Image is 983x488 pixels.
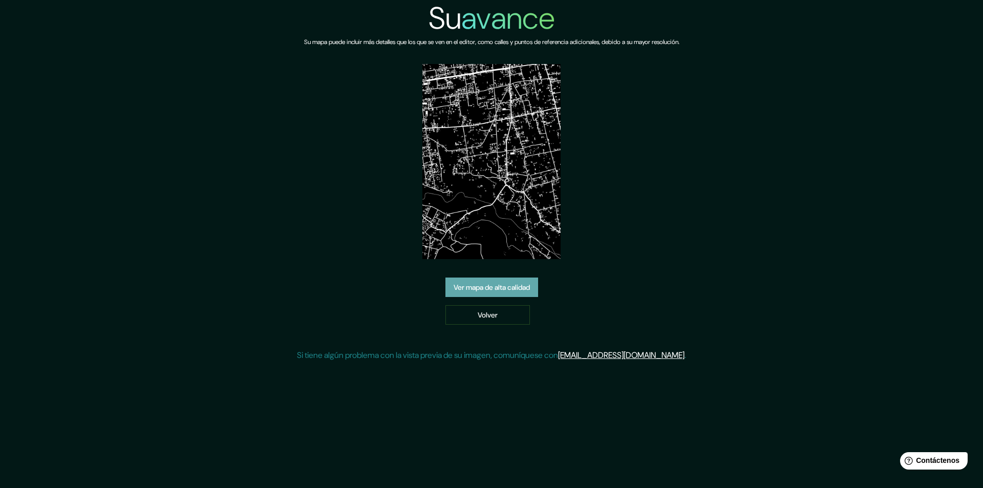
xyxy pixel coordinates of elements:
[454,283,530,292] font: Ver mapa de alta calidad
[558,350,685,360] a: [EMAIL_ADDRESS][DOMAIN_NAME]
[892,448,972,477] iframe: Lanzador de widgets de ayuda
[422,64,561,259] img: vista previa del mapa creado
[685,350,686,360] font: .
[304,38,679,46] font: Su mapa puede incluir más detalles que los que se ven en el editor, como calles y puntos de refer...
[478,310,498,320] font: Volver
[445,305,530,325] a: Volver
[297,350,558,360] font: Si tiene algún problema con la vista previa de su imagen, comuníquese con
[445,278,538,297] a: Ver mapa de alta calidad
